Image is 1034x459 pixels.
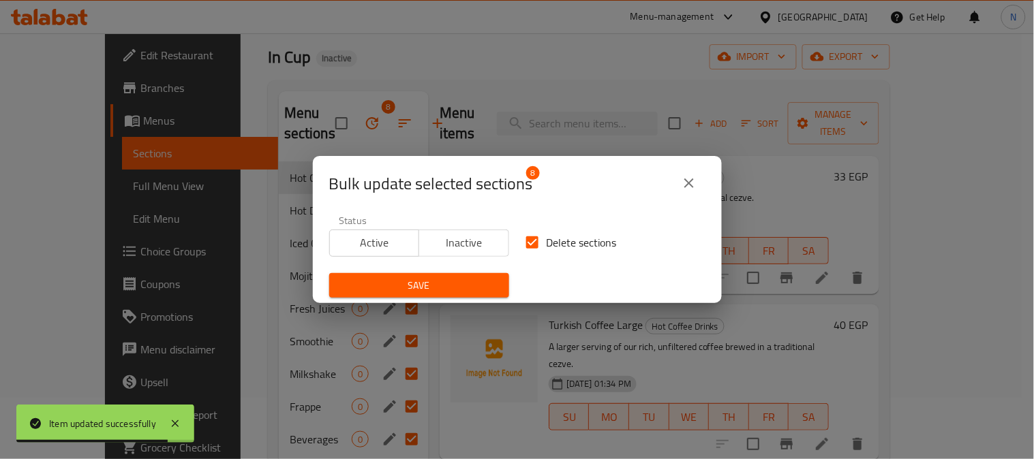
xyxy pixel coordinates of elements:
button: Save [329,273,509,298]
span: Delete sections [547,234,617,251]
button: Active [329,229,420,257]
span: Inactive [425,233,504,253]
span: Selected section count [329,173,533,195]
button: close [673,167,705,200]
div: Item updated successfully [49,416,156,431]
span: Active [335,233,414,253]
button: Inactive [419,229,509,257]
span: Save [340,277,498,294]
span: 8 [526,166,540,180]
